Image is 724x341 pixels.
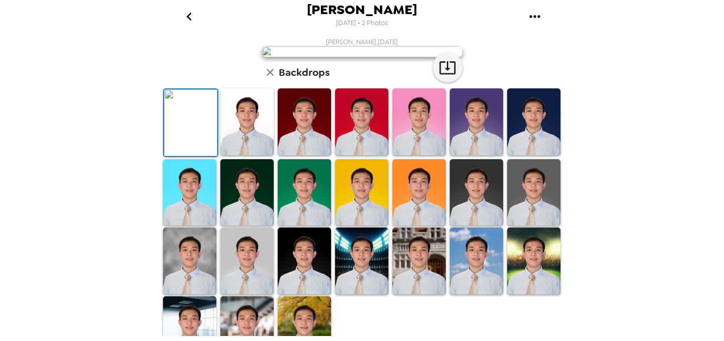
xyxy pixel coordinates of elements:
[326,38,398,46] span: [PERSON_NAME] , [DATE]
[279,64,330,80] h6: Backdrops
[164,89,217,156] img: Original
[262,46,463,57] img: user
[336,17,388,30] span: [DATE] • 2 Photos
[307,3,417,17] span: [PERSON_NAME]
